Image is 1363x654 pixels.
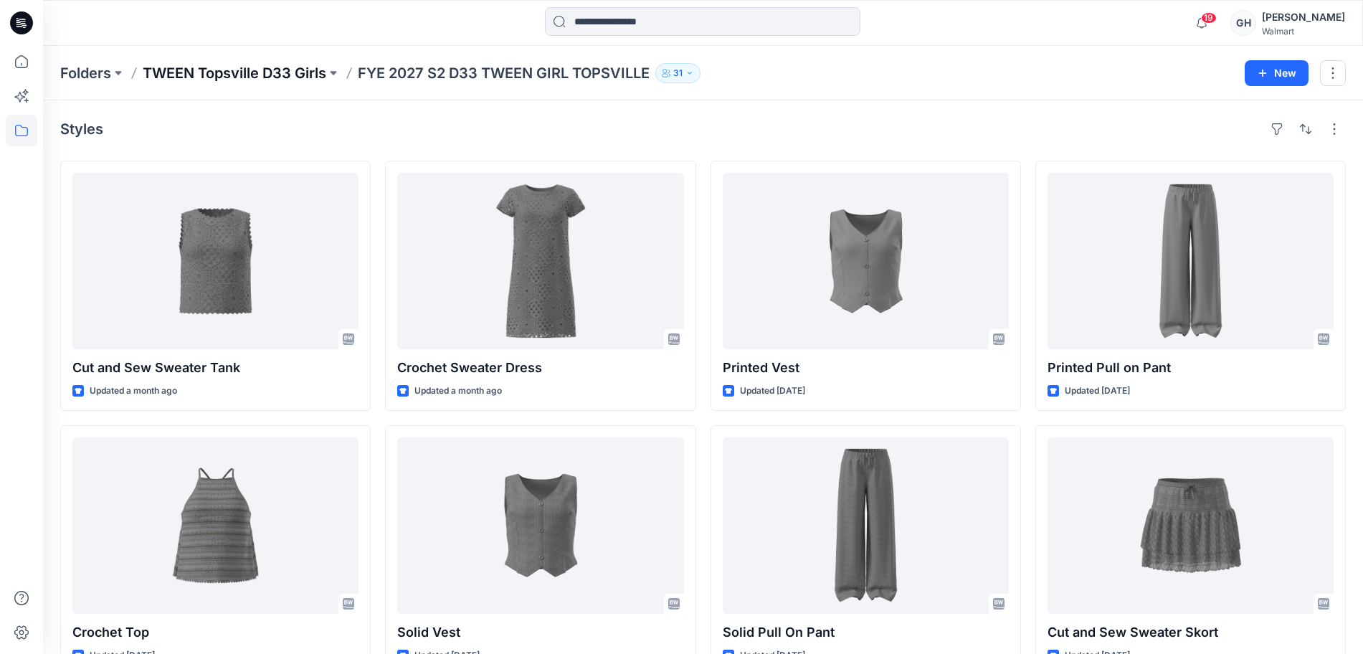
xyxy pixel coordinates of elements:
[723,358,1009,378] p: Printed Vest
[1262,26,1345,37] div: Walmart
[397,173,683,349] a: Crochet Sweater Dress
[1048,173,1334,349] a: Printed Pull on Pant
[1048,622,1334,643] p: Cut and Sew Sweater Skort
[723,622,1009,643] p: Solid Pull On Pant
[1201,12,1217,24] span: 19
[1048,358,1334,378] p: Printed Pull on Pant
[72,173,358,349] a: Cut and Sew Sweater Tank
[60,63,111,83] a: Folders
[673,65,683,81] p: 31
[723,173,1009,349] a: Printed Vest
[397,622,683,643] p: Solid Vest
[1065,384,1130,399] p: Updated [DATE]
[72,358,358,378] p: Cut and Sew Sweater Tank
[1262,9,1345,26] div: [PERSON_NAME]
[72,437,358,614] a: Crochet Top
[397,358,683,378] p: Crochet Sweater Dress
[1245,60,1309,86] button: New
[90,384,177,399] p: Updated a month ago
[1048,437,1334,614] a: Cut and Sew Sweater Skort
[1230,10,1256,36] div: GH
[60,120,103,138] h4: Styles
[397,437,683,614] a: Solid Vest
[655,63,701,83] button: 31
[358,63,650,83] p: FYE 2027 S2 D33 TWEEN GIRL TOPSVILLE
[740,384,805,399] p: Updated [DATE]
[143,63,326,83] a: TWEEN Topsville D33 Girls
[723,437,1009,614] a: Solid Pull On Pant
[414,384,502,399] p: Updated a month ago
[72,622,358,643] p: Crochet Top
